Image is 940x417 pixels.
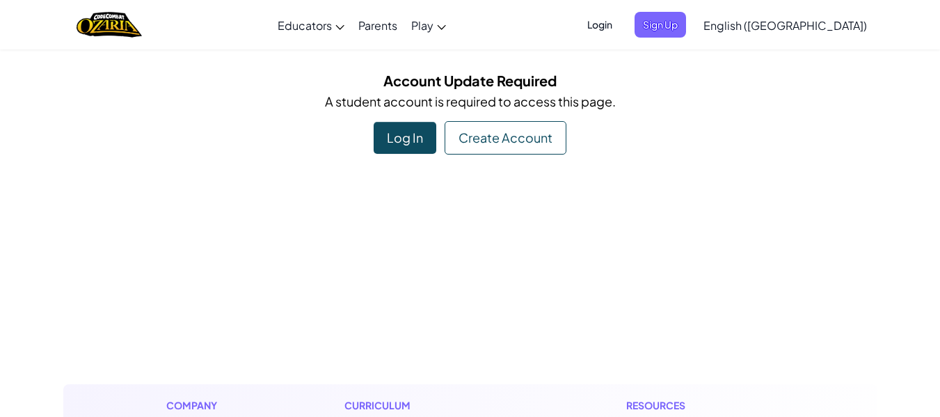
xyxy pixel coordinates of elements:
a: Parents [351,6,404,44]
span: Educators [278,18,332,33]
h1: Company [166,398,231,413]
img: Home [77,10,141,39]
button: Login [579,12,621,38]
h1: Curriculum [344,398,513,413]
p: A student account is required to access this page. [74,91,867,111]
span: Play [411,18,433,33]
h1: Resources [626,398,774,413]
button: Sign Up [635,12,686,38]
span: English ([GEOGRAPHIC_DATA]) [703,18,867,33]
a: Play [404,6,453,44]
a: English ([GEOGRAPHIC_DATA]) [696,6,874,44]
a: Ozaria by CodeCombat logo [77,10,141,39]
a: Educators [271,6,351,44]
div: Log In [374,122,436,154]
h5: Account Update Required [74,70,867,91]
div: Create Account [445,121,566,155]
